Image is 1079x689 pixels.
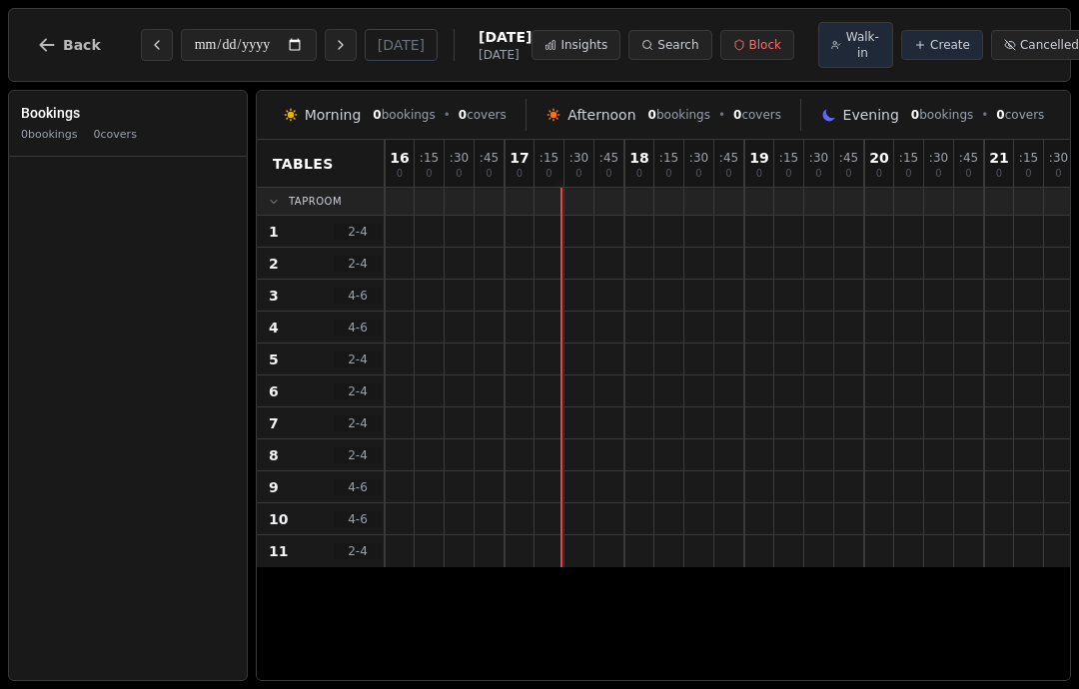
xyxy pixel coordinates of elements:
[450,152,469,164] span: : 30
[636,169,642,179] span: 0
[818,22,893,68] button: Walk-in
[845,29,880,61] span: Walk-in
[718,107,725,123] span: •
[269,413,279,433] span: 7
[733,107,781,123] span: covers
[965,169,971,179] span: 0
[334,383,382,399] span: 2 - 4
[289,194,342,209] span: Taproom
[373,107,435,123] span: bookings
[539,152,558,164] span: : 15
[905,169,911,179] span: 0
[444,107,451,123] span: •
[334,288,382,304] span: 4 - 6
[273,154,334,174] span: Tables
[996,169,1002,179] span: 0
[517,169,523,179] span: 0
[929,152,948,164] span: : 30
[1020,37,1079,53] span: Cancelled
[334,351,382,367] span: 2 - 4
[659,152,678,164] span: : 15
[21,21,117,69] button: Back
[695,169,701,179] span: 0
[725,169,731,179] span: 0
[839,152,858,164] span: : 45
[720,30,794,60] button: Block
[510,151,529,165] span: 17
[63,38,101,52] span: Back
[269,477,279,497] span: 9
[269,541,288,561] span: 11
[94,127,137,144] span: 0 covers
[749,151,768,165] span: 19
[479,27,532,47] span: [DATE]
[365,29,438,61] button: [DATE]
[899,152,918,164] span: : 15
[648,107,710,123] span: bookings
[390,151,409,165] span: 16
[843,105,899,125] span: Evening
[269,381,279,401] span: 6
[930,37,970,53] span: Create
[689,152,708,164] span: : 30
[480,152,499,164] span: : 45
[334,543,382,559] span: 2 - 4
[545,169,551,179] span: 0
[657,37,698,53] span: Search
[719,152,738,164] span: : 45
[911,107,973,123] span: bookings
[648,108,656,122] span: 0
[779,152,798,164] span: : 15
[1055,169,1061,179] span: 0
[665,169,671,179] span: 0
[459,107,507,123] span: covers
[486,169,492,179] span: 0
[334,447,382,463] span: 2 - 4
[397,169,403,179] span: 0
[269,318,279,338] span: 4
[560,37,607,53] span: Insights
[420,152,439,164] span: : 15
[305,105,362,125] span: Morning
[325,29,357,61] button: Next day
[785,169,791,179] span: 0
[911,108,919,122] span: 0
[334,320,382,336] span: 4 - 6
[869,151,888,165] span: 20
[575,169,581,179] span: 0
[935,169,941,179] span: 0
[749,37,781,53] span: Block
[532,30,620,60] button: Insights
[141,29,173,61] button: Previous day
[567,105,635,125] span: Afternoon
[1049,152,1068,164] span: : 30
[426,169,432,179] span: 0
[981,107,988,123] span: •
[733,108,741,122] span: 0
[845,169,851,179] span: 0
[334,256,382,272] span: 2 - 4
[269,445,279,465] span: 8
[479,47,532,63] span: [DATE]
[996,107,1044,123] span: covers
[1025,169,1031,179] span: 0
[629,151,648,165] span: 18
[989,151,1008,165] span: 21
[334,415,382,431] span: 2 - 4
[456,169,462,179] span: 0
[269,509,288,529] span: 10
[21,103,235,123] h3: Bookings
[334,224,382,240] span: 2 - 4
[996,108,1004,122] span: 0
[605,169,611,179] span: 0
[815,169,821,179] span: 0
[459,108,467,122] span: 0
[876,169,882,179] span: 0
[373,108,381,122] span: 0
[21,127,78,144] span: 0 bookings
[269,286,279,306] span: 3
[599,152,618,164] span: : 45
[959,152,978,164] span: : 45
[269,349,279,369] span: 5
[269,254,279,274] span: 2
